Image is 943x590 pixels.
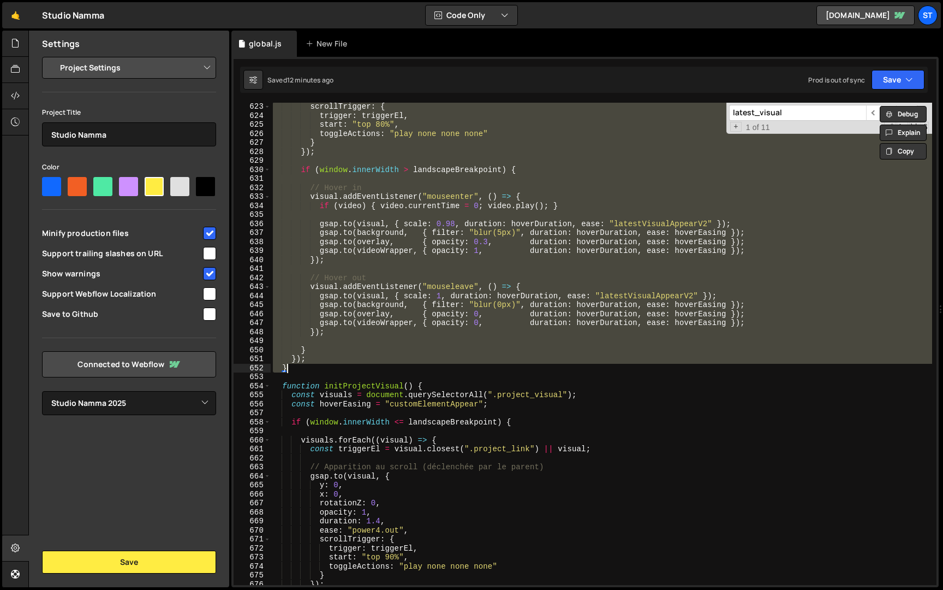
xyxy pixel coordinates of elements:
div: 652 [234,364,271,373]
a: Connected to Webflow [42,351,216,377]
div: 628 [234,147,271,157]
div: 674 [234,562,271,571]
span: Show warnings [42,268,201,279]
div: 651 [234,355,271,364]
div: Studio Namma [42,9,104,22]
input: Search for [729,105,866,121]
div: New File [306,38,351,49]
div: Prod is out of sync [808,75,865,85]
div: 12 minutes ago [287,75,333,85]
h2: Settings [42,38,80,50]
div: 667 [234,499,271,508]
div: 632 [234,184,271,193]
div: 650 [234,346,271,355]
div: 623 [234,102,271,111]
div: 638 [234,238,271,247]
a: 🤙 [2,2,29,28]
div: 634 [234,202,271,211]
div: 644 [234,292,271,301]
span: Minify production files [42,228,201,239]
span: Support trailing slashes on URL [42,248,201,259]
div: 633 [234,192,271,202]
div: 639 [234,246,271,256]
span: 1 of 11 [742,123,774,132]
div: 654 [234,382,271,391]
div: 649 [234,337,271,346]
div: 661 [234,445,271,454]
span: Toggle Replace mode [730,122,742,132]
a: St [918,5,938,25]
div: 629 [234,156,271,166]
div: 664 [234,472,271,481]
div: 640 [234,256,271,265]
label: Color [42,162,59,173]
div: 665 [234,481,271,490]
div: 648 [234,328,271,337]
div: Saved [267,75,333,85]
div: 672 [234,544,271,553]
button: Debug [880,106,927,122]
button: Copy [880,143,927,160]
div: 624 [234,111,271,121]
input: Project name [42,122,216,146]
div: 627 [234,138,271,147]
button: Explain [880,125,927,141]
span: Save to Github [42,309,201,320]
a: [DOMAIN_NAME] [816,5,915,25]
div: global.js [249,38,282,49]
div: 626 [234,129,271,139]
div: 669 [234,517,271,526]
div: 668 [234,508,271,517]
div: 653 [234,373,271,382]
div: 630 [234,166,271,175]
div: 656 [234,400,271,409]
button: Code Only [426,5,517,25]
div: 676 [234,580,271,589]
div: 666 [234,490,271,499]
span: Support Webflow Localization [42,288,201,299]
div: 635 [234,210,271,220]
div: 641 [234,264,271,274]
div: 657 [234,409,271,418]
button: Save [42,551,216,574]
div: 670 [234,526,271,535]
div: 658 [234,418,271,427]
div: 645 [234,300,271,310]
div: 660 [234,436,271,445]
div: 647 [234,318,271,328]
div: 646 [234,310,271,319]
div: 643 [234,282,271,292]
div: 655 [234,391,271,400]
div: 637 [234,228,271,238]
div: 631 [234,174,271,184]
div: 675 [234,571,271,580]
div: 671 [234,535,271,544]
label: Project Title [42,107,81,118]
div: 662 [234,454,271,463]
button: Save [872,70,924,90]
div: 636 [234,220,271,229]
div: 659 [234,427,271,436]
span: ​ [866,105,881,121]
div: 673 [234,553,271,562]
div: 663 [234,463,271,472]
div: 642 [234,274,271,283]
div: 625 [234,120,271,129]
